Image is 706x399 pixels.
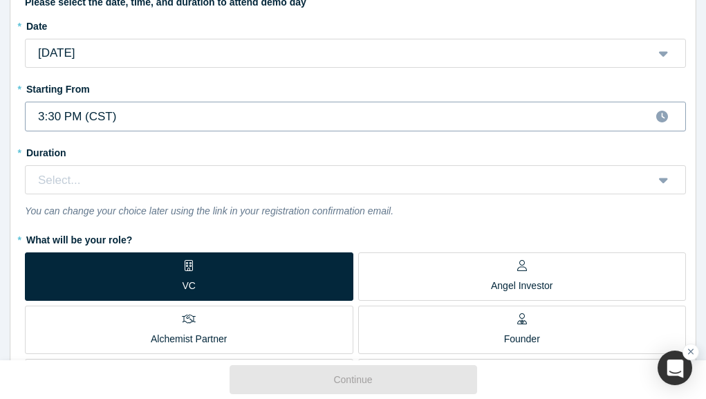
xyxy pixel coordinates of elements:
[37,44,643,62] div: [DATE]
[25,15,686,34] label: Date
[230,365,477,394] button: Continue
[25,141,686,160] label: Duration
[37,171,643,189] div: Select...
[151,332,227,346] p: Alchemist Partner
[491,279,553,293] p: Angel Investor
[504,332,540,346] p: Founder
[25,205,393,216] i: You can change your choice later using the link in your registration confirmation email.
[183,279,196,293] p: VC
[25,77,686,97] label: Starting From
[25,228,686,248] label: What will be your role?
